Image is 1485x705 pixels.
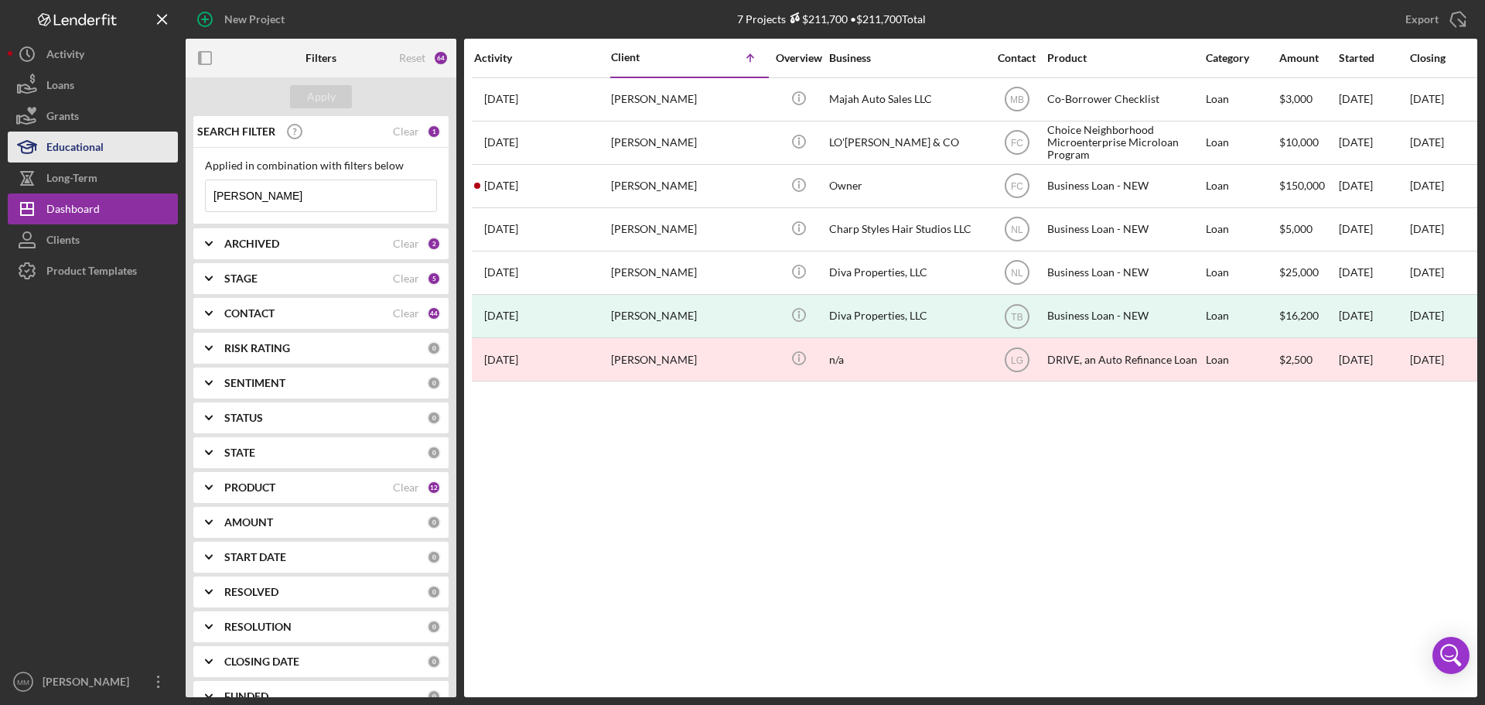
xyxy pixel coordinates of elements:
[1010,94,1024,105] text: MB
[224,481,275,494] b: PRODUCT
[611,296,766,337] div: [PERSON_NAME]
[1047,52,1202,64] div: Product
[224,655,299,668] b: CLOSING DATE
[46,163,97,197] div: Long-Term
[224,447,255,459] b: STATE
[1047,252,1202,293] div: Business Loan - NEW
[829,79,984,120] div: Majah Auto Sales LLC
[8,39,178,70] button: Activity
[1410,179,1444,192] time: [DATE]
[393,307,419,320] div: Clear
[8,70,178,101] button: Loans
[829,122,984,163] div: LO'[PERSON_NAME] & CO
[1047,209,1202,250] div: Business Loan - NEW
[1410,265,1444,279] time: [DATE]
[484,93,518,105] time: 2022-02-16 21:16
[224,377,285,389] b: SENTIMENT
[427,272,441,286] div: 5
[988,52,1046,64] div: Contact
[1047,122,1202,163] div: Choice Neighborhood Microenterprise Microloan Program
[1339,296,1408,337] div: [DATE]
[427,125,441,139] div: 1
[829,166,984,207] div: Owner
[829,339,984,380] div: n/a
[1047,166,1202,207] div: Business Loan - NEW
[611,252,766,293] div: [PERSON_NAME]
[8,255,178,286] button: Product Templates
[1206,339,1278,380] div: Loan
[829,209,984,250] div: Charp Styles Hair Studios LLC
[8,163,178,193] a: Long-Term
[427,306,441,320] div: 44
[1011,311,1022,322] text: TB
[484,266,518,279] time: 2025-03-04 20:59
[1206,166,1278,207] div: Loan
[770,52,828,64] div: Overview
[224,412,263,424] b: STATUS
[1410,135,1444,149] time: [DATE]
[399,52,425,64] div: Reset
[611,209,766,250] div: [PERSON_NAME]
[611,166,766,207] div: [PERSON_NAME]
[1405,4,1439,35] div: Export
[1339,79,1408,120] div: [DATE]
[1206,79,1278,120] div: Loan
[1279,92,1313,105] span: $3,000
[1339,209,1408,250] div: [DATE]
[427,341,441,355] div: 0
[224,238,279,250] b: ARCHIVED
[1047,79,1202,120] div: Co-Borrower Checklist
[427,237,441,251] div: 2
[1206,52,1278,64] div: Category
[224,586,278,598] b: RESOLVED
[611,51,688,63] div: Client
[8,224,178,255] button: Clients
[393,272,419,285] div: Clear
[224,551,286,563] b: START DATE
[611,122,766,163] div: [PERSON_NAME]
[1279,179,1325,192] span: $150,000
[737,12,926,26] div: 7 Projects • $211,700 Total
[1410,353,1444,366] time: [DATE]
[474,52,609,64] div: Activity
[1279,339,1337,380] div: $2,500
[427,515,441,529] div: 0
[427,550,441,564] div: 0
[829,296,984,337] div: Diva Properties, LLC
[46,70,74,104] div: Loans
[427,690,441,703] div: 0
[1432,637,1470,674] div: Open Intercom Messenger
[1011,181,1023,192] text: FC
[1339,252,1408,293] div: [DATE]
[8,101,178,132] button: Grants
[224,307,275,320] b: CONTACT
[46,101,79,135] div: Grants
[427,411,441,425] div: 0
[1339,52,1408,64] div: Started
[484,310,518,322] time: 2024-04-19 21:26
[1390,4,1477,35] button: Export
[1010,354,1022,365] text: LG
[1206,252,1278,293] div: Loan
[1279,52,1337,64] div: Amount
[427,446,441,460] div: 0
[306,52,336,64] b: Filters
[484,223,518,235] time: 2025-03-10 16:43
[1279,222,1313,235] span: $5,000
[1011,268,1023,279] text: NL
[46,39,84,74] div: Activity
[224,690,268,703] b: FUNDED
[1206,122,1278,163] div: Loan
[786,12,848,26] div: $211,700
[433,50,449,66] div: 64
[1410,92,1444,105] time: [DATE]
[1279,265,1319,279] span: $25,000
[427,585,441,599] div: 0
[224,516,273,529] b: AMOUNT
[611,339,766,380] div: [PERSON_NAME]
